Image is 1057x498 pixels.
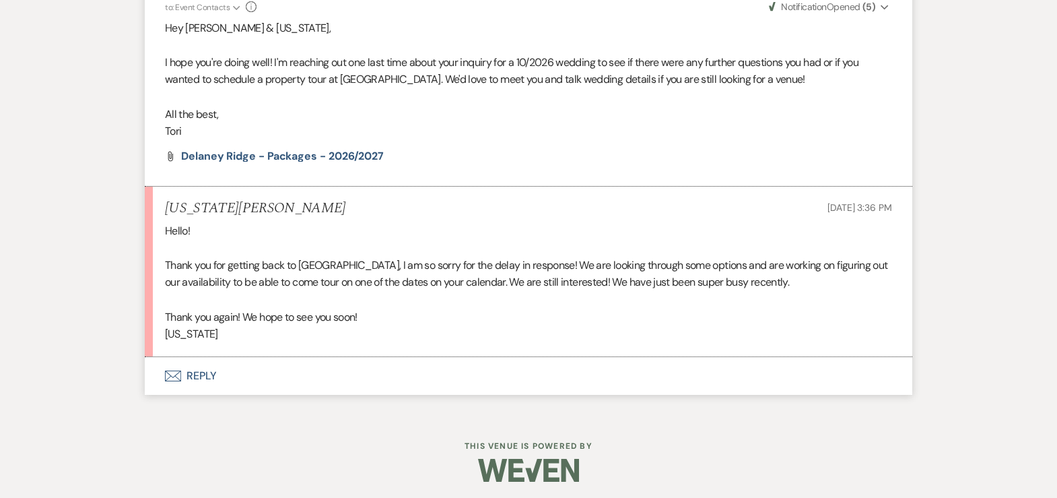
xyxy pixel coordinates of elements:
[165,1,242,13] button: to: Event Contacts
[827,201,892,214] span: [DATE] 3:36 PM
[769,1,875,13] span: Opened
[862,1,875,13] strong: ( 5 )
[165,2,230,13] span: to: Event Contacts
[145,357,912,395] button: Reply
[165,20,892,37] p: Hey [PERSON_NAME] & [US_STATE],
[165,106,892,123] p: All the best,
[165,222,892,343] div: Hello! Thank you for getting back to [GEOGRAPHIC_DATA], I am so sorry for the delay in response! ...
[181,149,384,163] span: Delaney Ridge - Packages - 2026/2027
[165,54,892,88] p: I hope you're doing well! I'm reaching out one last time about your inquiry for a 10/2026 wedding...
[165,123,892,140] p: Tori
[781,1,826,13] span: Notification
[478,447,579,494] img: Weven Logo
[165,200,346,217] h5: [US_STATE][PERSON_NAME]
[181,151,384,162] a: Delaney Ridge - Packages - 2026/2027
